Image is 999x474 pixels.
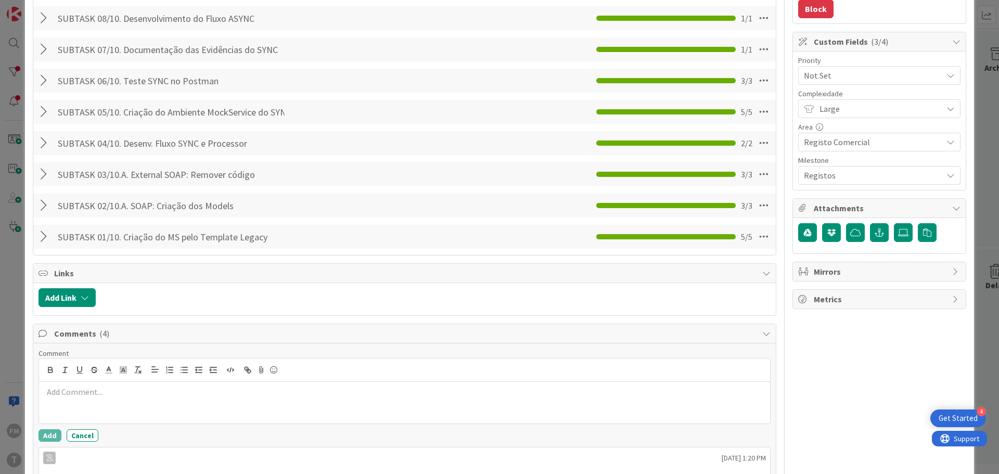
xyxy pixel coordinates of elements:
[54,267,757,279] span: Links
[977,407,986,416] div: 4
[741,230,752,243] span: 5 / 5
[741,137,752,149] span: 2 / 2
[741,106,752,118] span: 5 / 5
[741,43,752,56] span: 1 / 1
[814,293,947,305] span: Metrics
[741,12,752,24] span: 1 / 1
[54,134,288,152] input: Add Checklist...
[930,409,986,427] div: Open Get Started checklist, remaining modules: 4
[871,36,888,47] span: ( 3/4 )
[741,168,752,181] span: 3 / 3
[54,327,757,340] span: Comments
[741,199,752,212] span: 3 / 3
[99,328,109,339] span: ( 4 )
[22,2,47,14] span: Support
[39,429,61,442] button: Add
[54,71,288,90] input: Add Checklist...
[54,227,288,246] input: Add Checklist...
[798,57,960,64] div: Priority
[722,453,766,464] span: [DATE] 1:20 PM
[804,135,937,149] span: Registo Comercial
[804,68,937,83] span: Not Set
[814,265,947,278] span: Mirrors
[798,90,960,97] div: Complexidade
[54,196,288,215] input: Add Checklist...
[798,157,960,164] div: Milestone
[39,349,69,358] span: Comment
[39,288,96,307] button: Add Link
[67,429,98,442] button: Cancel
[939,413,978,424] div: Get Started
[819,101,937,116] span: Large
[54,9,288,28] input: Add Checklist...
[798,123,960,131] div: Area
[814,202,947,214] span: Attachments
[804,168,937,183] span: Registos
[741,74,752,87] span: 3 / 3
[54,103,288,121] input: Add Checklist...
[54,165,288,184] input: Add Checklist...
[54,40,288,59] input: Add Checklist...
[814,35,947,48] span: Custom Fields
